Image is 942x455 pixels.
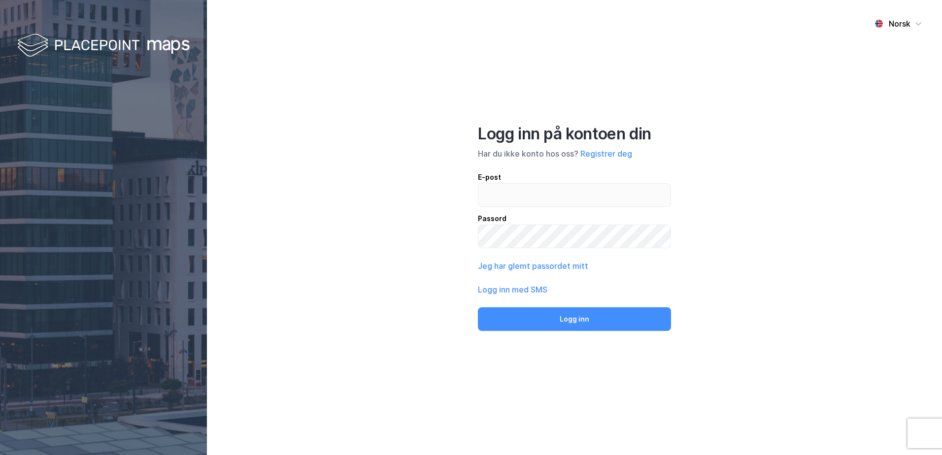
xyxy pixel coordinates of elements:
img: logo-white.f07954bde2210d2a523dddb988cd2aa7.svg [17,32,190,61]
button: Jeg har glemt passordet mitt [478,260,588,272]
div: Passord [478,213,671,225]
div: Har du ikke konto hos oss? [478,148,671,160]
div: Norsk [889,18,910,30]
div: E-post [478,171,671,183]
button: Registrer deg [580,148,632,160]
button: Logg inn [478,307,671,331]
iframe: Chat Widget [893,408,942,455]
div: Logg inn på kontoen din [478,124,671,144]
button: Logg inn med SMS [478,284,547,295]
